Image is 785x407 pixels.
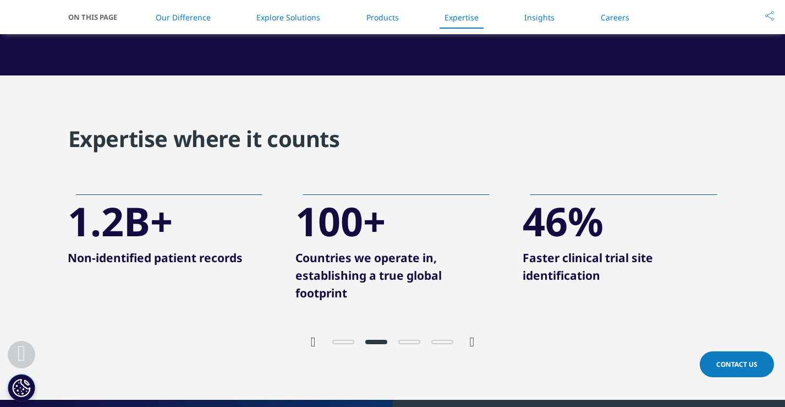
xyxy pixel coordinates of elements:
[398,340,420,344] span: Go to slide 3
[523,198,603,244] div: 46%
[295,249,490,310] p: Countries we operate in, establishing a true global footprint
[700,351,774,377] a: Contact Us
[366,12,399,23] a: Products
[716,360,757,369] span: Contact Us
[332,340,354,344] span: Go to slide 1
[68,191,262,275] div: 2 / 6
[444,12,479,23] a: Expertise
[601,12,629,23] a: Careers
[470,332,475,350] div: Next slide
[68,249,262,275] p: Non-identified patient records
[295,191,490,311] div: 3 / 6
[365,340,387,344] span: Go to slide 2
[68,198,173,244] div: 1.2B+
[311,332,316,350] div: Previous slide
[156,12,211,23] a: Our Difference
[68,12,129,23] span: On This Page
[523,191,717,293] div: 4 / 6
[431,340,453,344] span: Go to slide 4
[68,125,340,158] h3: Expertise where it counts
[295,198,386,244] div: 100+
[523,249,717,292] p: Faster clinical trial site identification
[8,374,35,401] button: Cookies Settings
[256,12,320,23] a: Explore Solutions
[524,12,555,23] a: Insights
